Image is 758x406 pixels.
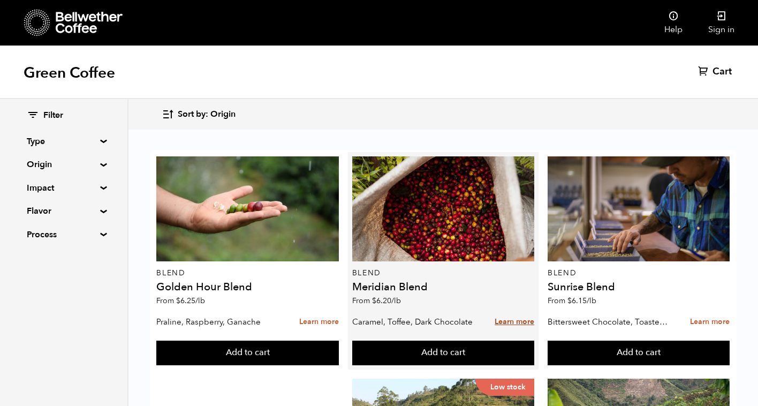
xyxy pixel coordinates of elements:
p: Blend [156,269,339,277]
summary: Process [27,228,101,241]
p: Low stock [475,379,534,396]
p: Praline, Raspberry, Ganache [156,314,281,330]
span: /lb [587,296,596,306]
summary: Type [27,135,101,148]
span: Filter [43,110,63,122]
bdi: 6.25 [176,296,205,306]
span: From [156,296,205,306]
button: Add to cart [548,341,730,365]
span: $ [176,296,180,306]
a: Learn more [495,311,534,334]
span: $ [567,296,572,306]
summary: Flavor [27,205,101,217]
bdi: 6.15 [567,296,596,306]
p: Bittersweet Chocolate, Toasted Marshmallow, Candied Orange, Praline [548,314,672,330]
span: Cart [712,65,732,78]
span: /lb [391,296,401,306]
a: Cart [698,65,734,78]
button: Add to cart [156,341,339,365]
bdi: 6.20 [372,296,401,306]
p: Blend [548,269,730,277]
p: Blend [352,269,535,277]
span: /lb [195,296,205,306]
button: Add to cart [352,341,535,365]
h4: Sunrise Blend [548,282,730,292]
span: From [548,296,596,306]
span: Sort by: Origin [178,109,236,121]
summary: Impact [27,182,101,194]
a: Learn more [299,311,339,334]
span: $ [372,296,376,306]
h4: Golden Hour Blend [156,282,339,292]
a: Learn more [690,311,730,334]
summary: Origin [27,158,101,171]
span: From [352,296,401,306]
h4: Meridian Blend [352,282,535,292]
p: Caramel, Toffee, Dark Chocolate [352,314,476,330]
h1: Green Coffee [24,63,115,82]
button: Sort by: Origin [162,102,236,127]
